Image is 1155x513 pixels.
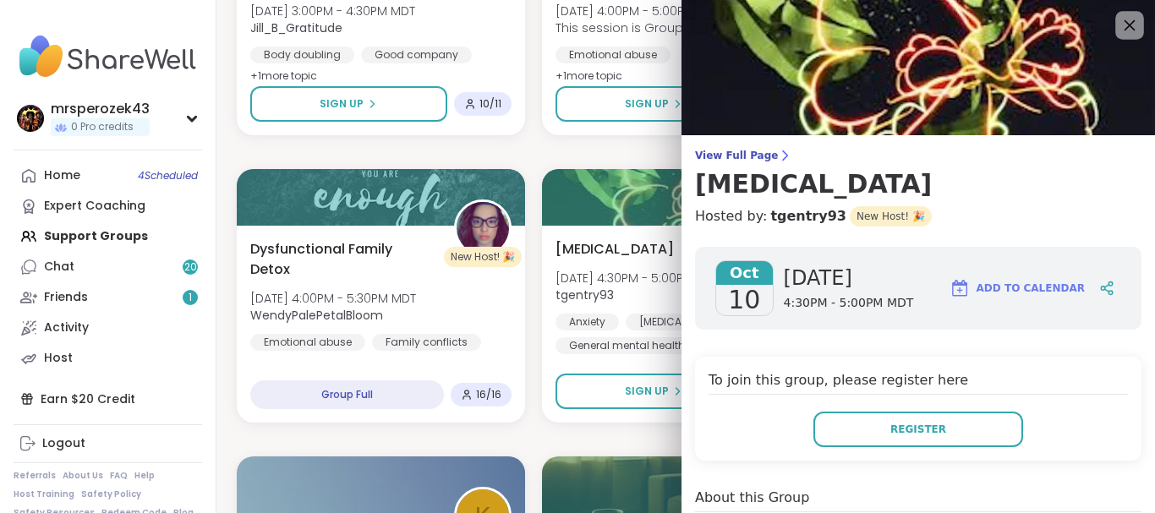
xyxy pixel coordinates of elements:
[770,206,846,226] a: tgentry93
[44,289,88,306] div: Friends
[14,384,202,414] div: Earn $20 Credit
[784,295,914,312] span: 4:30PM - 5:00PM MDT
[709,370,1128,395] h4: To join this group, please register here
[556,374,753,409] button: Sign Up
[81,488,141,500] a: Safety Policy
[14,191,202,221] a: Expert Coaching
[63,470,103,482] a: About Us
[784,265,914,292] span: [DATE]
[14,252,202,282] a: Chat20
[14,27,202,86] img: ShareWell Nav Logo
[372,334,481,351] div: Family conflicts
[189,291,192,305] span: 1
[14,488,74,500] a: Host Training
[556,239,674,259] span: [MEDICAL_DATA]
[14,343,202,374] a: Host
[476,388,501,401] span: 16 / 16
[556,314,619,330] div: Anxiety
[556,19,732,36] span: This session is Group-hosted
[626,314,737,330] div: [MEDICAL_DATA]
[250,334,365,351] div: Emotional abuse
[457,202,509,254] img: WendyPalePetalBloom
[361,46,472,63] div: Good company
[625,384,669,399] span: Sign Up
[44,259,74,276] div: Chat
[625,96,669,112] span: Sign Up
[950,278,970,298] img: ShareWell Logomark
[320,96,364,112] span: Sign Up
[250,3,415,19] span: [DATE] 3:00PM - 4:30PM MDT
[250,239,435,280] span: Dysfunctional Family Detox
[942,268,1092,308] button: Add to Calendar
[14,282,202,313] a: Friends1
[890,422,946,437] span: Register
[250,19,342,36] b: Jill_B_Gratitude
[14,428,202,459] a: Logout
[977,281,1085,296] span: Add to Calendar
[728,285,760,315] span: 10
[250,380,444,409] div: Group Full
[695,488,809,508] h4: About this Group
[716,261,773,285] span: Oct
[14,470,56,482] a: Referrals
[17,105,44,132] img: mrsperozek43
[695,169,1141,199] h3: [MEDICAL_DATA]
[14,161,202,191] a: Home4Scheduled
[71,120,134,134] span: 0 Pro credits
[695,149,1141,162] span: View Full Page
[556,86,753,122] button: Sign Up
[134,470,155,482] a: Help
[44,167,80,184] div: Home
[813,412,1023,447] button: Register
[444,247,522,267] div: New Host! 🎉
[250,86,447,122] button: Sign Up
[250,307,383,324] b: WendyPalePetalBloom
[250,290,416,307] span: [DATE] 4:00PM - 5:30PM MDT
[695,206,1141,226] h4: Hosted by:
[850,206,932,226] span: New Host! 🎉
[695,149,1141,199] a: View Full Page[MEDICAL_DATA]
[556,46,671,63] div: Emotional abuse
[14,313,202,343] a: Activity
[138,169,198,183] span: 4 Scheduled
[51,100,150,118] div: mrsperozek43
[556,270,721,287] span: [DATE] 4:30PM - 5:00PM MDT
[44,350,73,367] div: Host
[42,435,85,452] div: Logout
[184,260,197,275] span: 20
[556,3,732,19] span: [DATE] 4:00PM - 5:00PM MDT
[479,97,501,111] span: 10 / 11
[250,46,354,63] div: Body doubling
[556,337,698,354] div: General mental health
[44,319,89,336] div: Activity
[110,470,128,482] a: FAQ
[556,287,614,303] b: tgentry93
[44,198,145,215] div: Expert Coaching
